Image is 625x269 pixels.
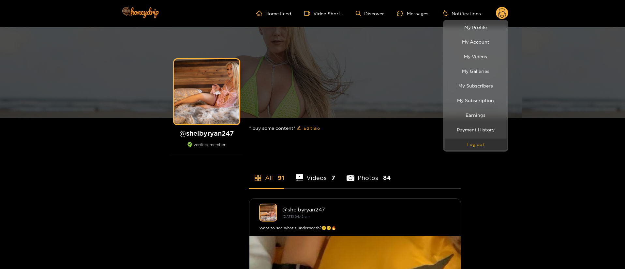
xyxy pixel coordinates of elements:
[445,21,507,33] a: My Profile
[445,124,507,135] a: Payment History
[445,51,507,62] a: My Videos
[445,36,507,47] a: My Account
[445,80,507,91] a: My Subscribers
[445,139,507,150] button: Log out
[445,95,507,106] a: My Subscription
[445,65,507,77] a: My Galleries
[445,109,507,121] a: Earnings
